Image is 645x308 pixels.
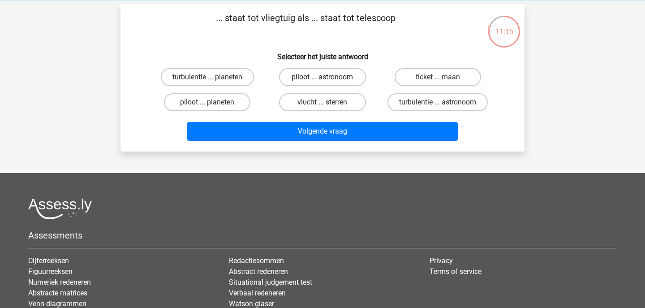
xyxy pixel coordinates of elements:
[387,93,488,111] label: turbulentie ... astronoom
[187,122,458,141] button: Volgende vraag
[135,45,510,61] h6: Selecteer het juiste antwoord
[28,289,87,297] a: Abstracte matrices
[229,256,284,265] a: Redactiesommen
[161,68,254,86] label: turbulentie ... planeten
[279,68,365,86] label: piloot ... astronoom
[28,267,73,276] a: Figuurreeksen
[279,93,365,111] label: vlucht ... sterren
[135,11,477,38] p: ... staat tot vliegtuig als ... staat tot telescoop
[430,256,453,265] a: Privacy
[28,299,86,308] a: Venn diagrammen
[487,15,521,37] div: 11:15
[229,278,312,286] a: Situational judgement test
[430,267,482,276] a: Terms of service
[229,267,288,276] a: Abstract redeneren
[229,289,286,297] a: Verbaal redeneren
[28,230,617,241] h5: Assessments
[28,256,69,265] a: Cijferreeksen
[229,299,274,308] a: Watson glaser
[28,198,92,219] img: Assessly logo
[28,278,91,286] a: Numeriek redeneren
[164,93,250,111] label: piloot ... planeten
[395,68,481,86] label: ticket ... maan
